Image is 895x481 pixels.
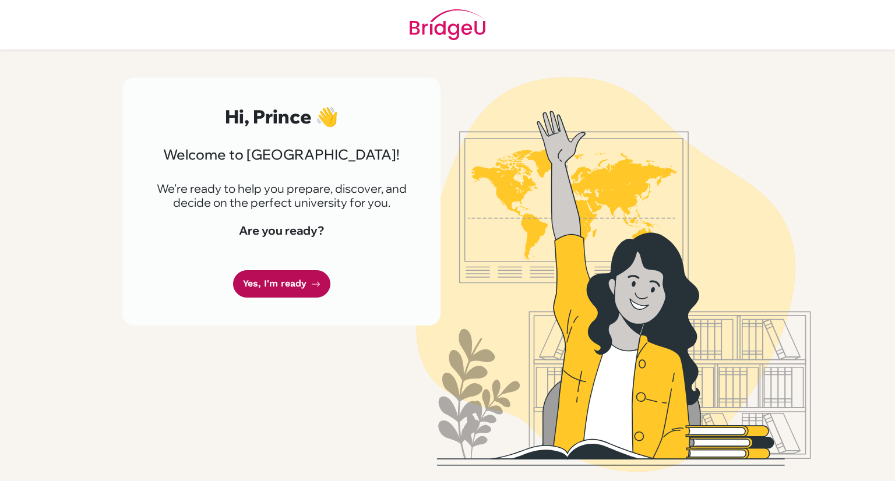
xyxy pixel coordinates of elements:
a: Yes, I'm ready [233,270,330,298]
h3: Welcome to [GEOGRAPHIC_DATA]! [150,146,413,163]
h4: Are you ready? [150,224,413,238]
h2: Hi, Prince 👋 [150,105,413,128]
p: We're ready to help you prepare, discover, and decide on the perfect university for you. [150,182,413,210]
